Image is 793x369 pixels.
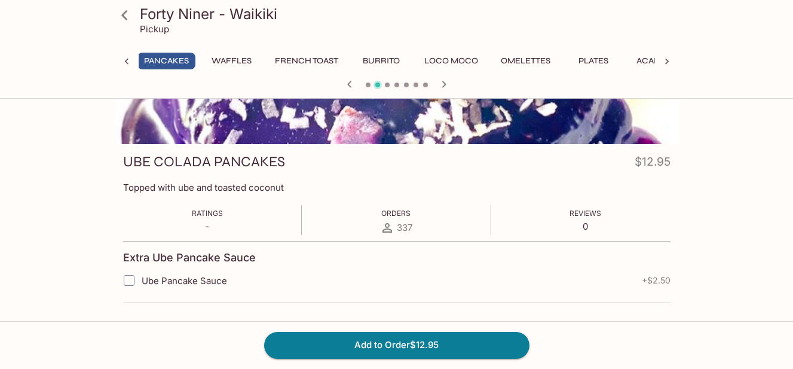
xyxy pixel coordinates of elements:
p: Topped with ube and toasted coconut [123,182,670,193]
button: Plates [567,53,620,69]
span: 337 [397,222,412,233]
span: Reviews [570,209,601,218]
h3: Forty Niner - Waikiki [140,5,674,23]
p: 0 [570,221,601,232]
h4: $12.95 [635,153,670,176]
button: Omelettes [494,53,557,69]
button: Burrito [354,53,408,69]
button: Pancakes [137,53,195,69]
button: Add to Order$12.95 [264,332,529,358]
button: Waffles [205,53,259,69]
span: Ube Pancake Sauce [142,275,227,286]
span: + $2.50 [642,276,670,285]
span: Ratings [192,209,223,218]
p: Pickup [140,23,169,35]
h4: Extra Ube Pancake Sauce [123,251,256,264]
button: French Toast [268,53,345,69]
p: - [192,221,223,232]
h3: UBE COLADA PANCAKES [123,153,285,171]
button: Loco Moco [418,53,485,69]
button: Acai Bowl [630,53,691,69]
span: Orders [381,209,411,218]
